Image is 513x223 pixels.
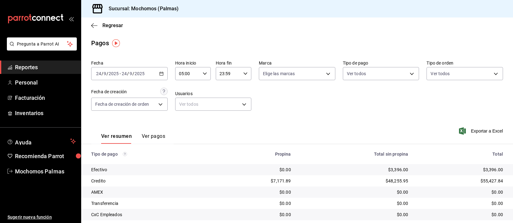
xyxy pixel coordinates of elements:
[259,61,335,65] label: Marca
[101,71,103,76] span: /
[120,71,121,76] span: -
[15,138,68,145] span: Ayuda
[301,167,408,173] div: $3,396.00
[96,71,101,76] input: --
[132,71,134,76] span: /
[91,89,127,95] div: Fecha de creación
[104,5,179,12] h3: Sucursal: Mochomos (Palmas)
[4,45,77,52] a: Pregunta a Parrot AI
[347,70,366,77] span: Ver todos
[221,211,291,218] div: $0.00
[175,98,252,111] div: Ver todos
[101,133,132,144] button: Ver resumen
[127,71,129,76] span: /
[91,200,211,206] div: Transferencia
[263,70,295,77] span: Elige las marcas
[460,127,503,135] button: Exportar a Excel
[108,71,119,76] input: ----
[418,178,503,184] div: $55,427.84
[121,71,127,76] input: --
[175,61,211,65] label: Hora inicio
[221,152,291,157] div: Propina
[15,94,76,102] span: Facturación
[91,22,123,28] button: Regresar
[7,214,76,221] span: Sugerir nueva función
[418,189,503,195] div: $0.00
[17,41,67,47] span: Pregunta a Parrot AI
[221,167,291,173] div: $0.00
[221,189,291,195] div: $0.00
[91,61,168,65] label: Fecha
[301,200,408,206] div: $0.00
[15,63,76,71] span: Reportes
[112,39,120,47] img: Tooltip marker
[431,70,450,77] span: Ver todos
[142,133,165,144] button: Ver pagos
[343,61,419,65] label: Tipo de pago
[418,167,503,173] div: $3,396.00
[216,61,251,65] label: Hora fin
[427,61,503,65] label: Tipo de orden
[103,71,106,76] input: --
[221,200,291,206] div: $0.00
[301,189,408,195] div: $0.00
[221,178,291,184] div: $7,171.89
[15,167,76,176] span: Mochomos Palmas
[91,38,109,48] div: Pagos
[101,133,165,144] div: navigation tabs
[175,91,252,96] label: Usuarios
[418,211,503,218] div: $0.00
[15,152,76,160] span: Recomienda Parrot
[7,37,77,51] button: Pregunta a Parrot AI
[123,152,127,156] svg: Los pagos realizados con Pay y otras terminales son montos brutos.
[301,178,408,184] div: $48,255.95
[91,211,211,218] div: CxC Empleados
[91,152,211,157] div: Tipo de pago
[102,22,123,28] span: Regresar
[69,16,74,21] button: open_drawer_menu
[15,78,76,87] span: Personal
[95,101,149,107] span: Fecha de creación de orden
[91,178,211,184] div: Credito
[301,152,408,157] div: Total sin propina
[106,71,108,76] span: /
[418,200,503,206] div: $0.00
[301,211,408,218] div: $0.00
[15,109,76,117] span: Inventarios
[91,167,211,173] div: Efectivo
[91,189,211,195] div: AMEX
[418,152,503,157] div: Total
[129,71,132,76] input: --
[134,71,145,76] input: ----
